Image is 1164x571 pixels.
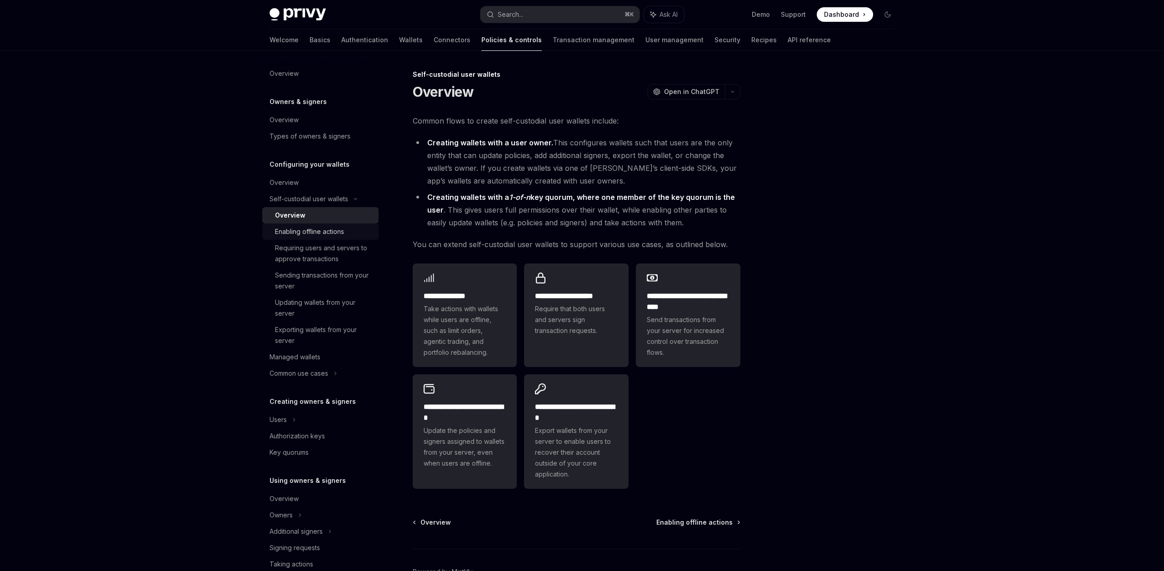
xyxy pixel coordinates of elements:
[270,414,287,425] div: Users
[270,542,320,553] div: Signing requests
[270,510,293,521] div: Owners
[270,177,299,188] div: Overview
[270,559,313,570] div: Taking actions
[480,6,639,23] button: Search...⌘K
[270,8,326,21] img: dark logo
[427,138,553,147] strong: Creating wallets with a user owner.
[262,223,379,240] a: Enabling offline actions
[270,431,325,442] div: Authorization keys
[817,7,873,22] a: Dashboard
[624,11,634,18] span: ⌘ K
[751,29,777,51] a: Recipes
[262,128,379,144] a: Types of owners & signers
[424,425,506,469] span: Update the policies and signers assigned to wallets from your server, even when users are offline.
[656,518,739,527] a: Enabling offline actions
[341,29,388,51] a: Authentication
[262,174,379,191] a: Overview
[880,7,895,22] button: Toggle dark mode
[647,314,729,358] span: Send transactions from your server for increased control over transaction flows.
[752,10,770,19] a: Demo
[270,29,299,51] a: Welcome
[781,10,806,19] a: Support
[275,297,373,319] div: Updating wallets from your server
[644,6,684,23] button: Ask AI
[262,349,379,365] a: Managed wallets
[413,263,517,367] a: **** **** *****Take actions with wallets while users are offline, such as limit orders, agentic t...
[270,96,327,107] h5: Owners & signers
[481,29,542,51] a: Policies & controls
[645,29,704,51] a: User management
[535,425,618,480] span: Export wallets from your server to enable users to recover their account outside of your core app...
[656,518,733,527] span: Enabling offline actions
[424,303,506,358] span: Take actions with wallets while users are offline, such as limit orders, agentic trading, and por...
[262,267,379,294] a: Sending transactions from your server
[275,324,373,346] div: Exporting wallets from your server
[420,518,451,527] span: Overview
[413,84,474,100] h1: Overview
[413,191,740,229] li: . This gives users full permissions over their wallet, while enabling other parties to easily upd...
[535,303,618,336] span: Require that both users and servers sign transaction requests.
[664,87,719,96] span: Open in ChatGPT
[270,114,299,125] div: Overview
[262,444,379,461] a: Key quorums
[413,136,740,187] li: This configures wallets such that users are the only entity that can update policies, add additio...
[270,493,299,504] div: Overview
[413,114,740,127] span: Common flows to create self-custodial user wallets include:
[262,428,379,444] a: Authorization keys
[270,159,350,170] h5: Configuring your wallets
[824,10,859,19] span: Dashboard
[262,322,379,349] a: Exporting wallets from your server
[553,29,634,51] a: Transaction management
[275,226,344,237] div: Enabling offline actions
[659,10,678,19] span: Ask AI
[270,475,346,486] h5: Using owners & signers
[262,294,379,322] a: Updating wallets from your server
[714,29,740,51] a: Security
[270,131,350,142] div: Types of owners & signers
[509,193,530,202] em: 1-of-n
[270,396,356,407] h5: Creating owners & signers
[399,29,423,51] a: Wallets
[414,518,451,527] a: Overview
[270,526,323,537] div: Additional signers
[270,368,328,379] div: Common use cases
[270,194,348,204] div: Self-custodial user wallets
[413,70,740,79] div: Self-custodial user wallets
[413,238,740,251] span: You can extend self-custodial user wallets to support various use cases, as outlined below.
[788,29,831,51] a: API reference
[262,491,379,507] a: Overview
[270,447,309,458] div: Key quorums
[262,540,379,556] a: Signing requests
[275,243,373,264] div: Requiring users and servers to approve transactions
[310,29,330,51] a: Basics
[262,65,379,82] a: Overview
[434,29,470,51] a: Connectors
[498,9,523,20] div: Search...
[270,352,320,362] div: Managed wallets
[647,84,725,99] button: Open in ChatGPT
[270,68,299,79] div: Overview
[275,270,373,292] div: Sending transactions from your server
[262,112,379,128] a: Overview
[275,210,305,221] div: Overview
[262,207,379,223] a: Overview
[262,240,379,267] a: Requiring users and servers to approve transactions
[427,193,735,214] strong: Creating wallets with a key quorum, where one member of the key quorum is the user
